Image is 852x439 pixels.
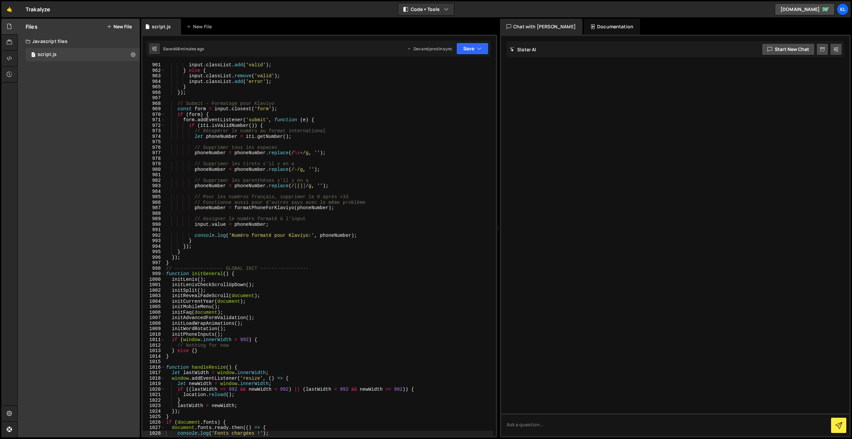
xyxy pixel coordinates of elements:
div: 988 [142,211,165,217]
div: Saved [163,46,204,52]
div: 975 [142,139,165,145]
div: 1020 [142,387,165,392]
div: 1018 [142,376,165,381]
div: 1017 [142,370,165,376]
div: 962 [142,68,165,74]
div: 972 [142,123,165,129]
div: 989 [142,216,165,222]
div: 1021 [142,392,165,398]
button: Start new chat [762,43,815,55]
div: New File [186,23,214,30]
div: 16701/45640.js [26,48,140,61]
div: 998 [142,266,165,271]
div: 979 [142,161,165,167]
div: 1016 [142,365,165,370]
div: 1005 [142,304,165,310]
div: 963 [142,73,165,79]
div: 999 [142,271,165,277]
div: 1014 [142,354,165,359]
div: 1001 [142,282,165,288]
div: 993 [142,238,165,244]
div: 970 [142,112,165,118]
div: 1011 [142,337,165,343]
h2: Slater AI [510,46,536,53]
div: 965 [142,84,165,90]
div: 984 [142,189,165,195]
div: 966 [142,90,165,96]
a: Kl [837,3,849,15]
div: 983 [142,183,165,189]
div: 996 [142,255,165,260]
div: 976 [142,145,165,151]
div: 1002 [142,288,165,293]
div: Dev and prod in sync [407,46,452,52]
div: 1025 [142,414,165,420]
div: 987 [142,205,165,211]
div: 1006 [142,310,165,315]
div: script.js [38,52,57,58]
a: 🤙 [1,1,18,17]
div: script.js [152,23,171,30]
div: 971 [142,117,165,123]
div: 1027 [142,425,165,431]
div: 1000 [142,277,165,282]
button: Save [456,43,489,55]
div: Trakalyze [26,5,50,13]
div: 986 [142,200,165,206]
div: 995 [142,249,165,255]
div: Javascript files [18,35,140,48]
div: 964 [142,79,165,85]
div: 1015 [142,359,165,365]
button: New File [107,24,132,29]
div: 967 [142,95,165,101]
div: 1028 [142,431,165,436]
div: 48 minutes ago [175,46,204,52]
div: 1024 [142,409,165,414]
div: 985 [142,194,165,200]
div: 1023 [142,403,165,409]
div: 1008 [142,321,165,326]
span: 1 [31,53,35,58]
div: 977 [142,150,165,156]
div: 1012 [142,343,165,348]
h2: Files [26,23,38,30]
div: 968 [142,101,165,107]
div: 1013 [142,348,165,354]
div: 1022 [142,398,165,403]
div: 1019 [142,381,165,387]
div: 1009 [142,326,165,332]
div: 997 [142,260,165,266]
div: 1004 [142,299,165,304]
div: 980 [142,167,165,173]
div: 1003 [142,293,165,299]
div: 973 [142,128,165,134]
div: 992 [142,233,165,238]
div: 974 [142,134,165,140]
div: 1010 [142,332,165,337]
button: Code + Tools [398,3,454,15]
div: Chat with [PERSON_NAME] [500,19,582,35]
div: Documentation [584,19,640,35]
div: 961 [142,62,165,68]
div: 1026 [142,420,165,425]
div: 990 [142,222,165,227]
div: 982 [142,178,165,184]
a: [DOMAIN_NAME] [775,3,835,15]
div: 978 [142,156,165,162]
div: 1007 [142,315,165,321]
div: 991 [142,227,165,233]
div: 981 [142,172,165,178]
div: 969 [142,106,165,112]
div: 994 [142,244,165,249]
